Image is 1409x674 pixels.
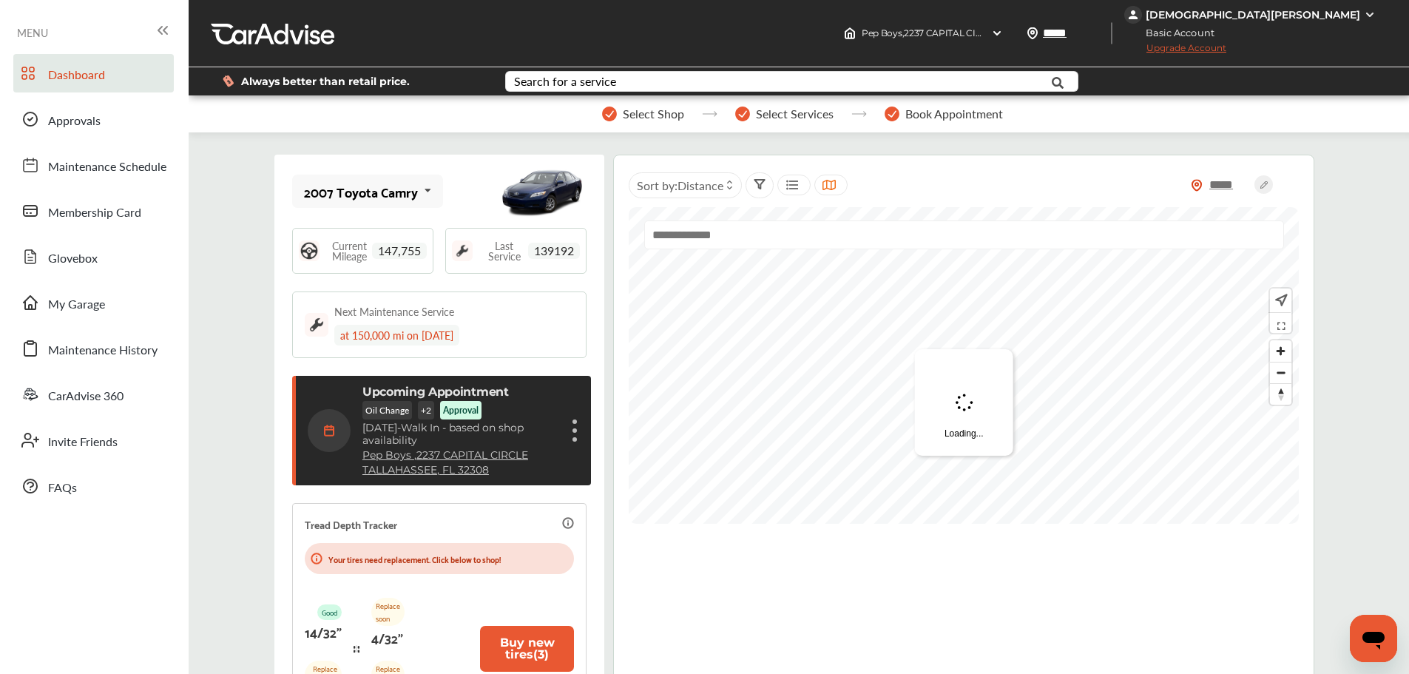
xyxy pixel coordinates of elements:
p: Oil Change [362,401,412,419]
div: at 150,000 mi on [DATE] [334,325,459,346]
span: Reset bearing to north [1270,384,1291,405]
a: Glovebox [13,237,174,276]
button: Reset bearing to north [1270,383,1291,405]
img: steering_logo [299,240,320,261]
img: dollor_label_vector.a70140d1.svg [223,75,234,87]
span: Approvals [48,112,101,131]
button: Zoom out [1270,362,1291,383]
span: Pep Boys , 2237 CAPITAL CIRCLE TALLAHASSEE , FL 32308 [862,27,1104,38]
span: Always better than retail price. [241,76,410,87]
a: Membership Card [13,192,174,230]
img: header-divider.bc55588e.svg [1111,22,1112,44]
span: 147,755 [372,243,427,259]
p: Approval [443,404,479,417]
img: WGsFRI8htEPBVLJbROoPRyZpYNWhNONpIPPETTm6eUC0GeLEiAAAAAElFTkSuQmCC [1364,9,1376,21]
span: Maintenance Schedule [48,158,166,177]
a: Maintenance History [13,329,174,368]
p: 14/32" [305,620,342,643]
img: stepper-checkmark.b5569197.svg [885,107,899,121]
span: - [397,421,401,434]
span: CarAdvise 360 [48,387,124,406]
div: Search for a service [514,75,616,87]
div: [DEMOGRAPHIC_DATA][PERSON_NAME] [1146,8,1360,21]
span: Dashboard [48,66,105,85]
span: Glovebox [48,249,98,269]
button: Buy new tires(3) [480,626,575,672]
p: Your tires need replacement. Click below to shop! [328,552,501,566]
span: Select Services [756,107,834,121]
p: 4/32" [371,626,403,649]
img: stepper-arrow.e24c07c6.svg [702,111,717,117]
span: 139192 [528,243,580,259]
p: Tread Depth Tracker [305,516,397,533]
p: + 2 [418,401,434,419]
img: recenter.ce011a49.svg [1272,292,1288,309]
img: jVpblrzwTbfkPYzPPzSLxeg0AAAAASUVORK5CYII= [1124,6,1142,24]
a: My Garage [13,283,174,322]
a: Invite Friends [13,421,174,459]
span: Maintenance History [48,341,158,360]
p: Walk In - based on shop availability [362,422,558,447]
a: Approvals [13,100,174,138]
img: calendar-icon.35d1de04.svg [308,409,351,452]
a: Maintenance Schedule [13,146,174,184]
a: CarAdvise 360 [13,375,174,414]
img: maintenance_logo [452,240,473,261]
span: [DATE] [362,421,397,434]
div: Loading... [915,349,1013,456]
a: Dashboard [13,54,174,92]
button: Zoom in [1270,340,1291,362]
span: Select Shop [623,107,684,121]
span: Distance [678,177,723,194]
a: Pep Boys ,2237 CAPITAL CIRCLE [362,449,528,462]
span: FAQs [48,479,77,498]
iframe: Button to launch messaging window [1350,615,1397,662]
img: stepper-checkmark.b5569197.svg [735,107,750,121]
img: stepper-checkmark.b5569197.svg [602,107,617,121]
span: Book Appointment [905,107,1003,121]
span: Zoom out [1270,363,1291,383]
span: MENU [17,27,48,38]
span: Membership Card [48,203,141,223]
img: maintenance_logo [305,313,328,337]
span: Basic Account [1126,25,1226,41]
img: header-home-logo.8d720a4f.svg [844,27,856,39]
p: Replace soon [371,598,405,626]
img: stepper-arrow.e24c07c6.svg [851,111,867,117]
span: Upgrade Account [1124,42,1226,61]
span: My Garage [48,295,105,314]
img: location_vector.a44bc228.svg [1027,27,1038,39]
span: Current Mileage [327,240,372,261]
img: location_vector_orange.38f05af8.svg [1191,179,1203,192]
canvas: Map [629,207,1299,524]
img: header-down-arrow.9dd2ce7d.svg [991,27,1003,39]
span: Last Service [480,240,528,261]
div: Next Maintenance Service [334,304,454,319]
div: 2007 Toyota Camry [304,184,418,199]
img: mobile_3593_st0640_046.jpg [498,158,587,225]
p: Upcoming Appointment [362,385,509,399]
img: tire_track_logo.b900bcbc.svg [354,645,359,653]
a: FAQs [13,467,174,505]
p: Good [317,604,342,620]
span: Sort by : [637,177,723,194]
span: Invite Friends [48,433,118,452]
a: TALLAHASSEE, FL 32308 [362,464,489,476]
